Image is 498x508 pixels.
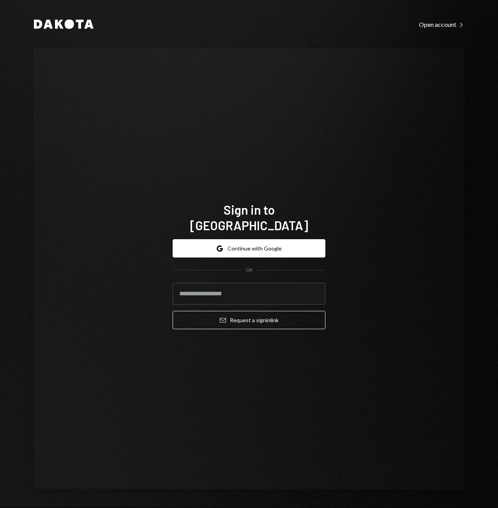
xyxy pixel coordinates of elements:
[173,239,325,258] button: Continue with Google
[310,289,319,298] keeper-lock: Open Keeper Popup
[419,21,464,28] div: Open account
[173,311,325,329] button: Request a signinlink
[246,267,253,273] div: OR
[419,20,464,28] a: Open account
[173,202,325,233] h1: Sign in to [GEOGRAPHIC_DATA]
